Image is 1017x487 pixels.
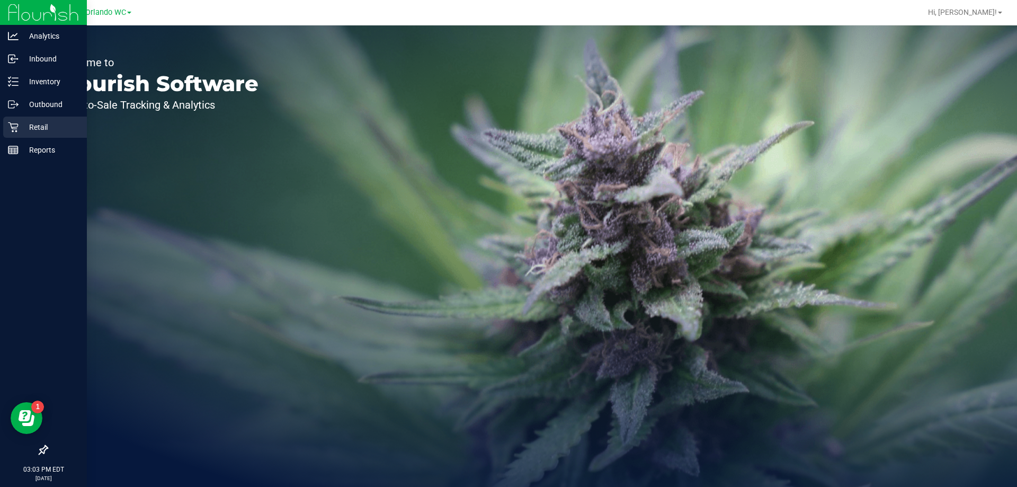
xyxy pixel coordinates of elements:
[19,52,82,65] p: Inbound
[928,8,997,16] span: Hi, [PERSON_NAME]!
[57,100,258,110] p: Seed-to-Sale Tracking & Analytics
[57,73,258,94] p: Flourish Software
[5,474,82,482] p: [DATE]
[19,98,82,111] p: Outbound
[19,75,82,88] p: Inventory
[8,31,19,41] inline-svg: Analytics
[85,8,126,17] span: Orlando WC
[31,401,44,413] iframe: Resource center unread badge
[8,122,19,132] inline-svg: Retail
[19,144,82,156] p: Reports
[8,145,19,155] inline-svg: Reports
[8,99,19,110] inline-svg: Outbound
[8,54,19,64] inline-svg: Inbound
[8,76,19,87] inline-svg: Inventory
[19,121,82,134] p: Retail
[5,465,82,474] p: 03:03 PM EDT
[19,30,82,42] p: Analytics
[57,57,258,68] p: Welcome to
[11,402,42,434] iframe: Resource center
